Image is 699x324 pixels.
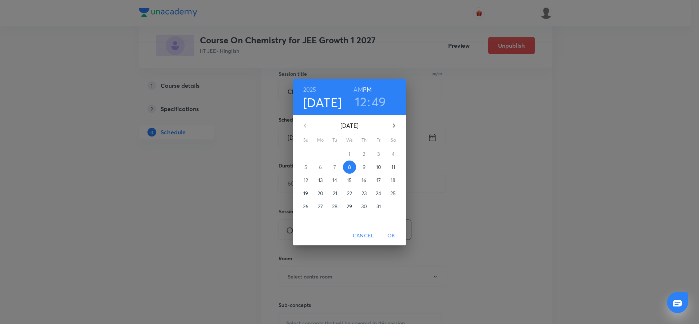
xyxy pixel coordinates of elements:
span: Tu [328,137,341,144]
p: 15 [347,177,352,184]
button: 31 [372,200,385,213]
span: Cancel [353,231,374,240]
h3: : [367,94,370,109]
span: OK [383,231,400,240]
button: 28 [328,200,341,213]
p: 8 [348,163,351,171]
span: Mo [314,137,327,144]
button: 30 [358,200,371,213]
button: PM [363,84,372,95]
button: 21 [328,187,341,200]
p: 12 [304,177,308,184]
span: Sa [387,137,400,144]
button: 8 [343,161,356,174]
span: Su [299,137,312,144]
button: 23 [358,187,371,200]
p: [DATE] [314,121,385,130]
button: 11 [387,161,400,174]
p: 27 [318,203,323,210]
button: 18 [387,174,400,187]
span: Th [358,137,371,144]
button: 27 [314,200,327,213]
button: 22 [343,187,356,200]
p: 28 [332,203,337,210]
span: We [343,137,356,144]
button: 26 [299,200,312,213]
p: 19 [303,190,308,197]
p: 14 [332,177,337,184]
p: 10 [376,163,381,171]
p: 24 [376,190,381,197]
button: 2025 [303,84,316,95]
button: AM [354,84,363,95]
button: 20 [314,187,327,200]
button: 25 [387,187,400,200]
button: OK [380,229,403,242]
button: 19 [299,187,312,200]
p: 16 [362,177,366,184]
p: 31 [376,203,381,210]
p: 30 [361,203,367,210]
p: 22 [347,190,352,197]
button: 15 [343,174,356,187]
p: 18 [391,177,395,184]
p: 25 [390,190,396,197]
p: 23 [362,190,367,197]
button: 24 [372,187,385,200]
p: 21 [333,190,337,197]
p: 26 [303,203,308,210]
button: 12 [299,174,312,187]
p: 20 [317,190,323,197]
button: 9 [358,161,371,174]
button: 13 [314,174,327,187]
p: 29 [347,203,352,210]
p: 13 [318,177,323,184]
span: Fr [372,137,385,144]
button: 29 [343,200,356,213]
button: Cancel [350,229,377,242]
button: 16 [358,174,371,187]
button: 14 [328,174,341,187]
p: 11 [391,163,395,171]
p: 17 [376,177,381,184]
button: 17 [372,174,385,187]
button: [DATE] [303,95,342,110]
button: 10 [372,161,385,174]
p: 9 [363,163,366,171]
button: 12 [355,94,367,109]
button: 49 [372,94,386,109]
